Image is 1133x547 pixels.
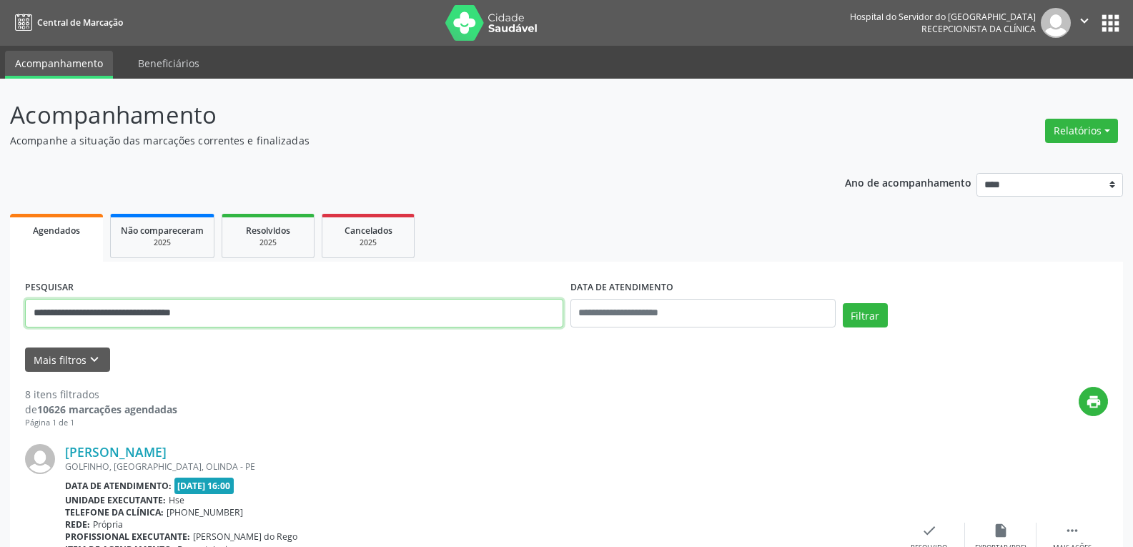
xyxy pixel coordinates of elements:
[845,173,971,191] p: Ano de acompanhamento
[128,51,209,76] a: Beneficiários
[1077,13,1092,29] i: 
[1045,119,1118,143] button: Relatórios
[25,277,74,299] label: PESQUISAR
[570,277,673,299] label: DATA DE ATENDIMENTO
[65,460,894,473] div: GOLFINHO, [GEOGRAPHIC_DATA], OLINDA - PE
[5,51,113,79] a: Acompanhamento
[25,444,55,474] img: img
[25,387,177,402] div: 8 itens filtrados
[193,531,297,543] span: [PERSON_NAME] do Rego
[37,403,177,416] strong: 10626 marcações agendadas
[174,478,234,494] span: [DATE] 16:00
[25,348,110,373] button: Mais filtroskeyboard_arrow_down
[37,16,123,29] span: Central de Marcação
[65,480,172,492] b: Data de atendimento:
[1064,523,1080,538] i: 
[232,237,304,248] div: 2025
[850,11,1036,23] div: Hospital do Servidor do [GEOGRAPHIC_DATA]
[167,506,243,518] span: [PHONE_NUMBER]
[25,402,177,417] div: de
[921,23,1036,35] span: Recepcionista da clínica
[10,97,789,133] p: Acompanhamento
[65,518,90,531] b: Rede:
[93,518,123,531] span: Própria
[25,417,177,429] div: Página 1 de 1
[843,303,888,327] button: Filtrar
[332,237,404,248] div: 2025
[65,444,167,460] a: [PERSON_NAME]
[86,352,102,368] i: keyboard_arrow_down
[10,11,123,34] a: Central de Marcação
[993,523,1009,538] i: insert_drive_file
[33,225,80,237] span: Agendados
[121,237,204,248] div: 2025
[65,531,190,543] b: Profissional executante:
[1086,394,1102,410] i: print
[65,494,166,506] b: Unidade executante:
[10,133,789,148] p: Acompanhe a situação das marcações correntes e finalizadas
[1041,8,1071,38] img: img
[121,225,204,237] span: Não compareceram
[1071,8,1098,38] button: 
[246,225,290,237] span: Resolvidos
[65,506,164,518] b: Telefone da clínica:
[1079,387,1108,416] button: print
[921,523,937,538] i: check
[1098,11,1123,36] button: apps
[169,494,184,506] span: Hse
[345,225,392,237] span: Cancelados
